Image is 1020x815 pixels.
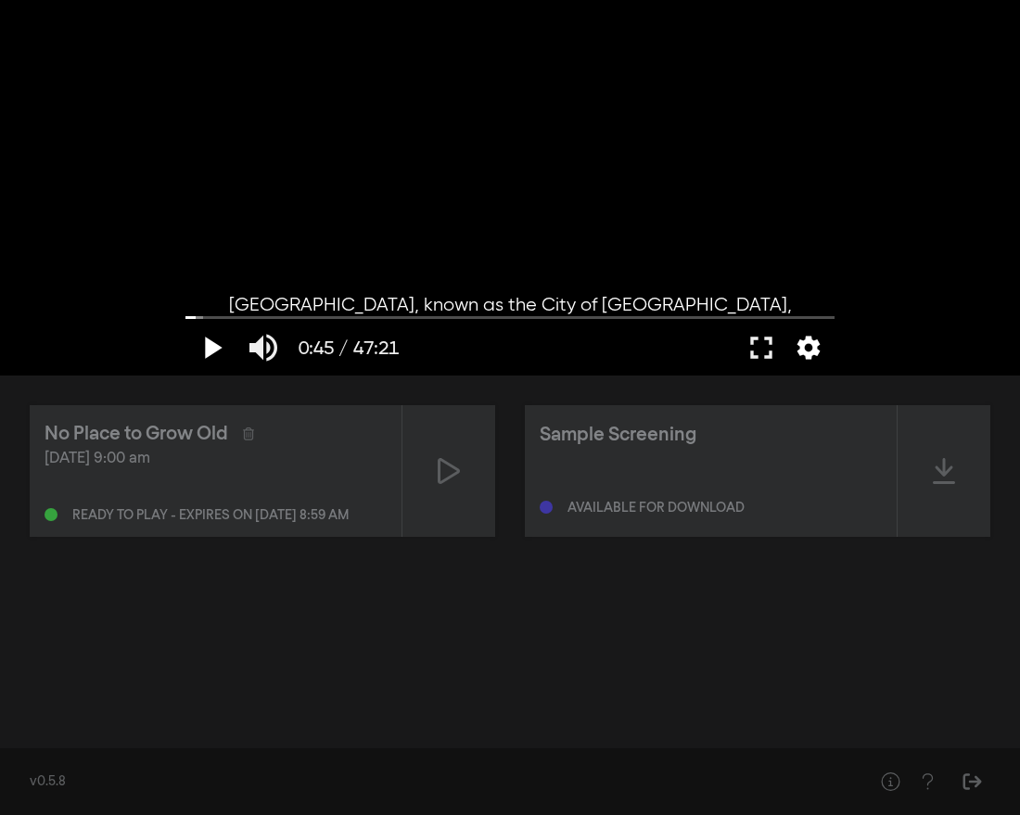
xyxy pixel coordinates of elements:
div: v0.5.8 [30,772,835,792]
button: 0:45 / 47:21 [289,320,408,376]
div: Ready to play - expires on [DATE] 8:59 am [72,509,349,522]
div: [DATE] 9:00 am [45,448,387,470]
button: Full screen [735,320,787,376]
button: Help [909,763,946,800]
div: Sample Screening [540,421,696,449]
div: Available for download [567,502,745,515]
button: Help [872,763,909,800]
button: Sign Out [953,763,990,800]
div: No Place to Grow Old [45,420,228,448]
button: Play [185,320,237,376]
button: Mute [237,320,289,376]
button: More settings [787,320,830,376]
